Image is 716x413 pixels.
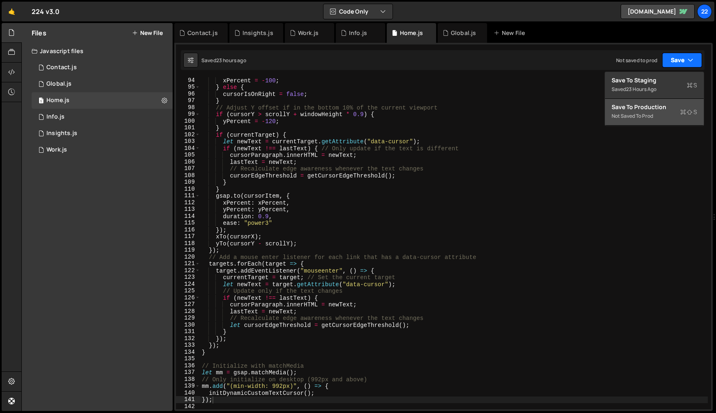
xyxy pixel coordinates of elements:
div: 109 [176,179,200,186]
button: Save to ProductionS Not saved to prod [605,99,704,126]
div: 138 [176,376,200,383]
div: 139 [176,383,200,390]
div: 16437/44814.js [32,92,173,109]
div: 95 [176,84,200,91]
div: 132 [176,335,200,342]
div: Save to Staging [612,76,697,84]
button: Save [662,53,702,68]
div: 114 [176,213,200,220]
div: Global.js [451,29,476,37]
div: Not saved to prod [616,57,657,64]
button: Code Only [323,4,393,19]
div: 101 [176,124,200,131]
span: S [687,81,697,89]
a: 22 [697,4,712,19]
div: 117 [176,233,200,240]
div: 121 [176,260,200,267]
div: 120 [176,254,200,261]
div: Save to Production [612,103,697,111]
div: 127 [176,301,200,308]
div: 112 [176,199,200,206]
div: 94 [176,77,200,84]
div: 128 [176,308,200,315]
div: 103 [176,138,200,145]
div: 23 hours ago [626,86,656,93]
div: 137 [176,369,200,376]
div: 140 [176,390,200,397]
div: 118 [176,240,200,247]
div: 16437/44524.js [32,76,173,92]
a: 🤙 [2,2,22,21]
div: Work.js [46,146,67,154]
h2: Files [32,28,46,37]
div: Info.js [46,113,65,121]
div: 126 [176,294,200,301]
div: 136 [176,362,200,369]
div: 99 [176,111,200,118]
div: 119 [176,247,200,254]
div: 16437/44939.js [32,109,173,125]
div: 116 [176,226,200,233]
div: 97 [176,97,200,104]
div: Insights.js [243,29,273,37]
div: Not saved to prod [612,111,697,121]
div: 23 hours ago [216,57,246,64]
a: [DOMAIN_NAME] [621,4,695,19]
div: 135 [176,355,200,362]
div: 96 [176,91,200,98]
div: New File [494,29,528,37]
div: Home.js [400,29,423,37]
div: 129 [176,315,200,322]
div: 134 [176,349,200,356]
div: 105 [176,152,200,159]
div: 108 [176,172,200,179]
div: 122 [176,267,200,274]
div: 115 [176,219,200,226]
div: 107 [176,165,200,172]
div: 123 [176,274,200,281]
div: 125 [176,287,200,294]
div: 16437/45024.js [32,125,173,142]
div: 130 [176,322,200,329]
div: Home.js [46,97,69,104]
div: 111 [176,192,200,199]
div: Work.js [298,29,319,37]
div: 16437/44941.js [32,59,173,76]
div: 141 [176,396,200,403]
div: 131 [176,328,200,335]
div: Javascript files [22,43,173,59]
div: Global.js [46,80,72,88]
div: 104 [176,145,200,152]
div: 106 [176,159,200,166]
div: Saved [201,57,246,64]
div: 142 [176,403,200,410]
div: Insights.js [46,130,77,137]
div: 124 [176,281,200,288]
button: Save to StagingS Saved23 hours ago [605,72,704,99]
div: 133 [176,342,200,349]
span: 1 [39,98,44,105]
div: 110 [176,186,200,193]
span: S [680,108,697,116]
div: 100 [176,118,200,125]
button: New File [132,30,163,36]
div: 16437/45023.js [32,142,173,158]
div: 113 [176,206,200,213]
div: 224 v3.0 [32,7,60,16]
div: 98 [176,104,200,111]
div: Saved [612,84,697,94]
div: Info.js [349,29,367,37]
div: 102 [176,131,200,138]
div: Contact.js [46,64,77,71]
div: Contact.js [187,29,218,37]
